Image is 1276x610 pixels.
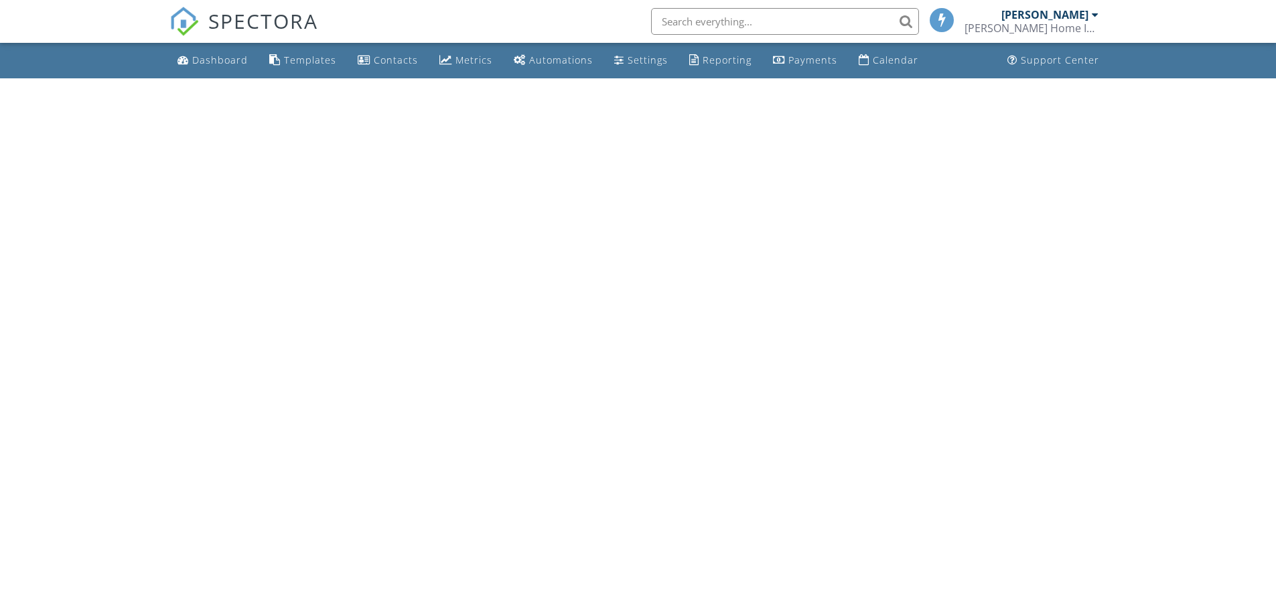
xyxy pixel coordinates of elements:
[1021,54,1099,66] div: Support Center
[1001,8,1088,21] div: [PERSON_NAME]
[284,54,336,66] div: Templates
[172,48,253,73] a: Dashboard
[788,54,837,66] div: Payments
[965,21,1098,35] div: Brogden Home Inspections, LLC
[208,7,318,35] span: SPECTORA
[873,54,918,66] div: Calendar
[651,8,919,35] input: Search everything...
[455,54,492,66] div: Metrics
[628,54,668,66] div: Settings
[1002,48,1105,73] a: Support Center
[508,48,598,73] a: Automations (Basic)
[609,48,673,73] a: Settings
[703,54,752,66] div: Reporting
[352,48,423,73] a: Contacts
[529,54,593,66] div: Automations
[684,48,757,73] a: Reporting
[374,54,418,66] div: Contacts
[853,48,924,73] a: Calendar
[768,48,843,73] a: Payments
[169,7,199,36] img: The Best Home Inspection Software - Spectora
[169,18,318,46] a: SPECTORA
[434,48,498,73] a: Metrics
[192,54,248,66] div: Dashboard
[264,48,342,73] a: Templates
